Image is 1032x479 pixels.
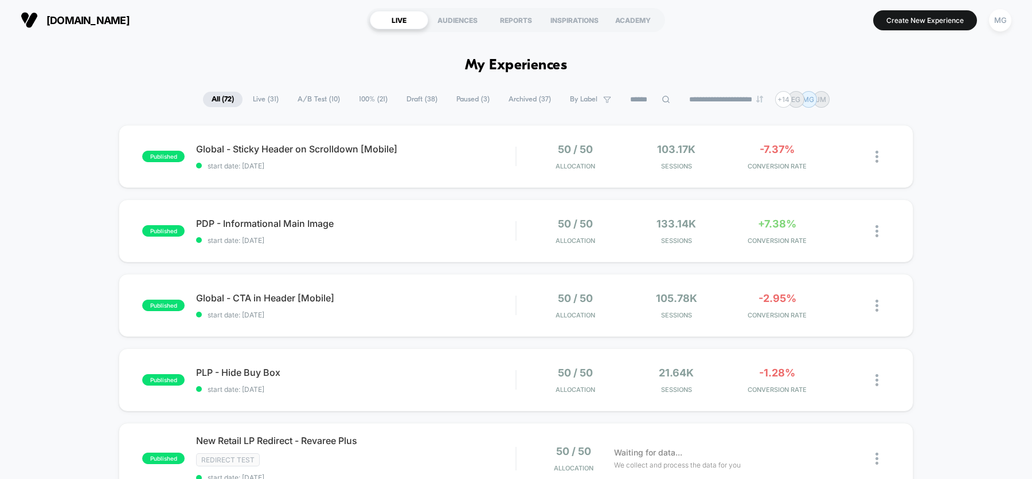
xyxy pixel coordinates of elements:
[759,292,796,304] span: -2.95%
[487,11,545,29] div: REPORTS
[558,143,593,155] span: 50 / 50
[629,237,724,245] span: Sessions
[760,143,795,155] span: -7.37%
[604,11,662,29] div: ACADEMY
[875,151,878,163] img: close
[656,292,697,304] span: 105.78k
[875,453,878,465] img: close
[816,95,826,104] p: JM
[556,237,595,245] span: Allocation
[196,292,515,304] span: Global - CTA in Header [Mobile]
[730,311,825,319] span: CONVERSION RATE
[570,95,597,104] span: By Label
[554,464,593,472] span: Allocation
[244,92,287,107] span: Live ( 31 )
[556,311,595,319] span: Allocation
[142,300,185,311] span: published
[196,453,260,466] span: Redirect Test
[875,374,878,386] img: close
[545,11,604,29] div: INSPIRATIONS
[196,143,515,155] span: Global - Sticky Header on Scrolldown [Mobile]
[659,367,694,379] span: 21.64k
[17,11,133,29] button: [DOMAIN_NAME]
[759,367,795,379] span: -1.28%
[629,162,724,170] span: Sessions
[142,374,185,386] span: published
[350,92,396,107] span: 100% ( 21 )
[196,218,515,229] span: PDP - Informational Main Image
[142,453,185,464] span: published
[46,14,130,26] span: [DOMAIN_NAME]
[989,9,1011,32] div: MG
[500,92,560,107] span: Archived ( 37 )
[791,95,800,104] p: EG
[756,96,763,103] img: end
[556,386,595,394] span: Allocation
[196,236,515,245] span: start date: [DATE]
[142,225,185,237] span: published
[758,218,796,230] span: +7.38%
[21,11,38,29] img: Visually logo
[465,57,568,74] h1: My Experiences
[558,367,593,379] span: 50 / 50
[556,445,591,457] span: 50 / 50
[370,11,428,29] div: LIVE
[986,9,1015,32] button: MG
[203,92,243,107] span: All ( 72 )
[398,92,446,107] span: Draft ( 38 )
[614,460,741,470] span: We collect and process the data for you
[428,11,487,29] div: AUDIENCES
[196,385,515,394] span: start date: [DATE]
[196,367,515,378] span: PLP - Hide Buy Box
[558,218,593,230] span: 50 / 50
[775,91,792,108] div: + 14
[556,162,595,170] span: Allocation
[142,151,185,162] span: published
[448,92,498,107] span: Paused ( 3 )
[730,386,825,394] span: CONVERSION RATE
[289,92,349,107] span: A/B Test ( 10 )
[873,10,977,30] button: Create New Experience
[629,311,724,319] span: Sessions
[875,300,878,312] img: close
[558,292,593,304] span: 50 / 50
[196,311,515,319] span: start date: [DATE]
[656,218,696,230] span: 133.14k
[196,435,515,446] span: New Retail LP Redirect - Revaree Plus
[730,162,825,170] span: CONVERSION RATE
[629,386,724,394] span: Sessions
[614,446,682,459] span: Waiting for data...
[803,95,814,104] p: MG
[730,237,825,245] span: CONVERSION RATE
[875,225,878,237] img: close
[196,162,515,170] span: start date: [DATE]
[657,143,695,155] span: 103.17k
